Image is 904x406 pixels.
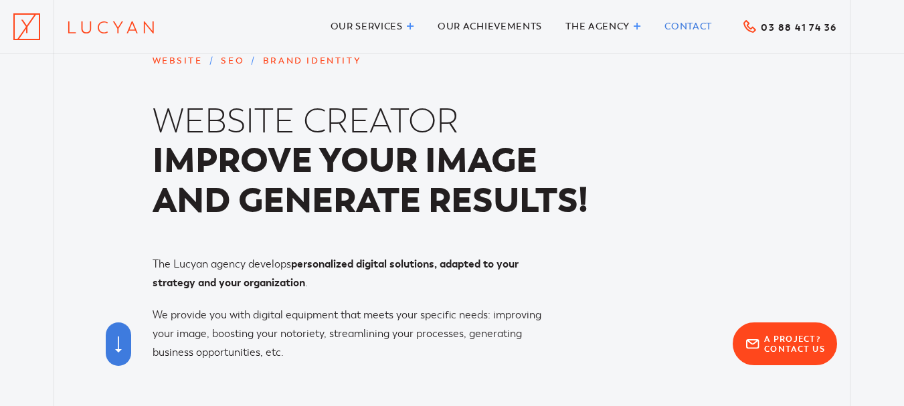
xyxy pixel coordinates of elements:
[565,21,630,32] font: The agency
[263,56,361,66] font: Brand identity
[153,258,291,271] font: The Lucyan agency develops
[664,18,712,35] a: Contact
[221,56,244,66] font: SEO
[153,308,541,359] font: We provide you with digital equipment that meets your specific needs: improving your image, boost...
[331,18,414,35] a: Our services
[761,21,837,33] font: 03 88 41 74 36
[153,257,519,290] font: personalized digital solutions, adapted to your strategy and your organization
[305,276,308,290] font: .
[153,101,459,142] font: Website creator
[764,344,825,354] font: Contact us
[251,56,256,66] font: /
[741,17,837,34] a: 03 88 41 74 36
[153,178,588,223] font: and generate results!
[153,138,537,183] font: Improve your image
[153,56,203,66] font: Website
[664,21,712,32] font: Contact
[331,21,403,32] font: Our services
[733,322,837,365] a: A project?Contact us
[438,18,542,35] a: Our achievements
[764,334,820,344] font: A project?
[438,21,542,32] font: Our achievements
[209,56,215,66] font: /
